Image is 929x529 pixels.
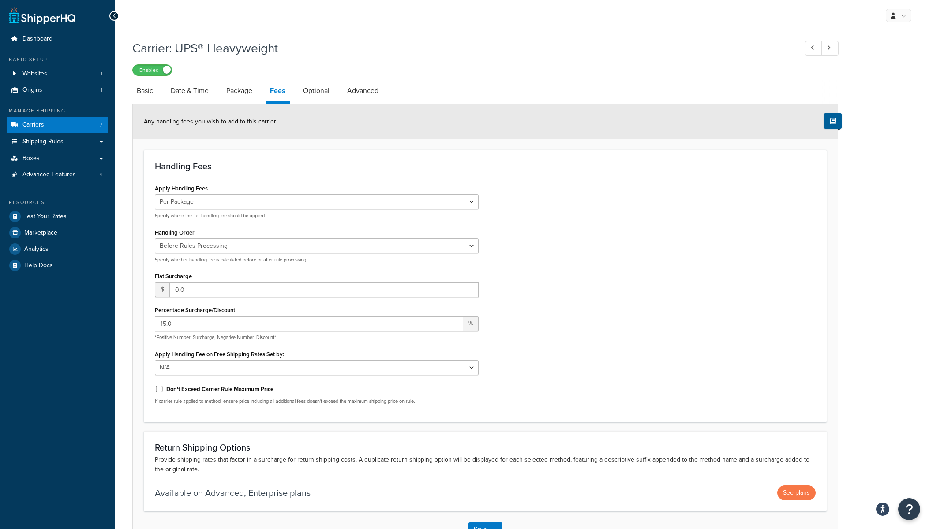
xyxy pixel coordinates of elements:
span: Marketplace [24,229,57,237]
div: Manage Shipping [7,107,108,115]
a: Marketplace [7,225,108,241]
p: If carrier rule applied to method, ensure price including all additional fees doesn't exceed the ... [155,398,479,405]
a: Origins1 [7,82,108,98]
a: Basic [132,80,157,101]
span: Origins [22,86,42,94]
a: Carriers7 [7,117,108,133]
a: Websites1 [7,66,108,82]
a: Boxes [7,150,108,167]
li: Advanced Features [7,167,108,183]
span: Help Docs [24,262,53,269]
span: Any handling fees you wish to add to this carrier. [144,117,277,126]
li: Origins [7,82,108,98]
span: Dashboard [22,35,52,43]
span: 7 [100,121,102,129]
span: Carriers [22,121,44,129]
span: $ [155,282,169,297]
h3: Handling Fees [155,161,816,171]
a: Advanced [343,80,383,101]
p: Specify where the flat handling fee should be applied [155,212,479,219]
span: 4 [99,171,102,179]
a: Advanced Features4 [7,167,108,183]
p: Provide shipping rates that factor in a surcharge for return shipping costs. A duplicate return s... [155,455,816,474]
div: Basic Setup [7,56,108,63]
a: Optional [299,80,334,101]
li: Carriers [7,117,108,133]
span: Shipping Rules [22,138,64,145]
a: Date & Time [166,80,213,101]
a: Fees [266,80,290,104]
span: 1 [101,70,102,78]
label: Don't Exceed Carrier Rule Maximum Price [166,385,273,393]
span: 1 [101,86,102,94]
h1: Carrier: UPS® Heavyweight [132,40,789,57]
button: See plans [777,485,816,500]
span: Test Your Rates [24,213,67,220]
li: Websites [7,66,108,82]
a: Analytics [7,241,108,257]
a: Help Docs [7,257,108,273]
span: Advanced Features [22,171,76,179]
a: Dashboard [7,31,108,47]
span: % [463,316,479,331]
label: Enabled [133,65,172,75]
span: Analytics [24,246,49,253]
a: Next Record [821,41,839,56]
a: Test Your Rates [7,209,108,224]
h3: Return Shipping Options [155,443,816,452]
a: Previous Record [805,41,822,56]
label: Apply Handling Fee on Free Shipping Rates Set by: [155,351,284,358]
label: Handling Order [155,229,195,236]
span: Websites [22,70,47,78]
button: Open Resource Center [898,498,920,520]
div: Resources [7,199,108,206]
p: Available on Advanced, Enterprise plans [155,487,311,499]
label: Percentage Surcharge/Discount [155,307,235,313]
a: Package [222,80,257,101]
button: Show Help Docs [824,113,842,129]
span: Boxes [22,155,40,162]
label: Apply Handling Fees [155,185,208,192]
a: Shipping Rules [7,134,108,150]
p: *Positive Number=Surcharge, Negative Number=Discount* [155,334,479,341]
p: Specify whether handling fee is calculated before or after rule processing [155,257,479,263]
label: Flat Surcharge [155,273,192,279]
